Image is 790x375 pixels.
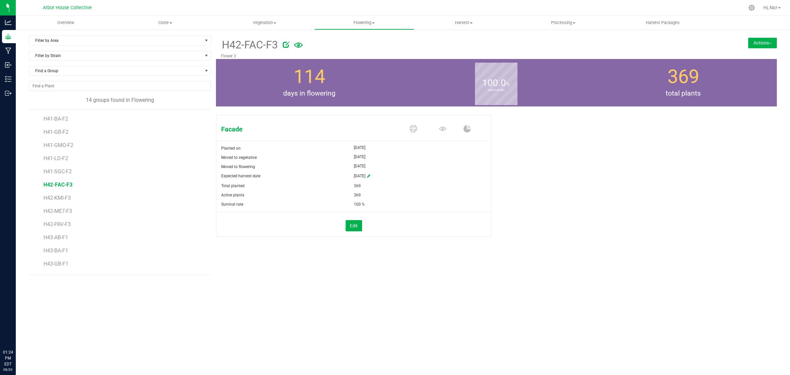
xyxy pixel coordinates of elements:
span: Moved to vegetative [221,155,257,160]
span: total plants [590,88,777,99]
span: 369 [668,66,699,88]
b: survival rate [475,61,517,120]
span: H43-AB-F1 [43,234,68,241]
iframe: Resource center [7,322,26,342]
span: Expected harvest date [221,174,260,178]
span: Survival rate [221,202,243,207]
span: Find a Group [29,66,202,75]
a: Harvest [414,16,513,30]
span: days in flowering [216,88,403,99]
inline-svg: Outbound [5,90,12,97]
inline-svg: Analytics [5,19,12,26]
span: Moved to flowering [221,164,255,169]
span: 114 [294,66,325,88]
span: H43-GMO-F1 [43,274,73,280]
span: Overview [48,20,83,26]
span: Facade [216,124,400,134]
a: Harvest Packages [613,16,712,30]
div: Manage settings [748,5,756,11]
span: H41-LD-F2 [43,155,68,161]
span: Flowering [315,20,413,26]
span: H41-BA-F2 [43,116,68,122]
a: Overview [16,16,115,30]
group-info-box: Survival rate [408,59,585,106]
group-info-box: Days in flowering [221,59,398,106]
span: H42-FAC-F3 [221,37,278,53]
input: NO DATA FOUND [29,81,211,91]
button: Edit [346,220,362,231]
span: Harvest [414,20,513,26]
span: H42-ME7-F3 [43,208,72,214]
p: Flower 3 [221,53,678,59]
span: H42-FAC-F3 [43,182,72,188]
span: 100 % [354,200,365,209]
span: Total planted [221,184,245,188]
span: [DATE] [354,144,365,152]
span: Planted on [221,146,241,151]
div: 14 groups found in Flowering [29,96,211,104]
a: Flowering [314,16,414,30]
span: Filter by Strain [29,51,202,60]
p: 01:24 PM EDT [3,349,13,367]
span: Filter by Area [29,36,202,45]
span: [DATE] [354,171,365,181]
span: H42-PAV-F3 [43,221,71,227]
inline-svg: Inbound [5,62,12,68]
inline-svg: Grow [5,33,12,40]
span: H41-GMO-F2 [43,142,73,148]
span: Hi, Nic! [763,5,777,10]
span: Vegetation [215,20,314,26]
group-info-box: Total number of plants [595,59,772,106]
span: select [202,36,211,45]
span: Clone [116,20,214,26]
span: H43-GB-F1 [43,261,68,267]
span: [DATE] [354,162,365,170]
span: Harvest Packages [637,20,689,26]
span: H41-SGC-F2 [43,168,72,175]
a: Processing [513,16,613,30]
span: H41-GB-F2 [43,129,68,135]
span: [DATE] [354,153,365,161]
button: Actions [748,38,777,48]
a: Clone [115,16,215,30]
span: Arbor House Collective [43,5,92,11]
span: H43-BA-F1 [43,247,68,254]
span: H42-KMI-F3 [43,195,71,201]
span: 369 [354,190,361,200]
span: Active plants [221,193,244,197]
inline-svg: Inventory [5,76,12,82]
span: Processing [514,20,613,26]
a: Vegetation [215,16,314,30]
inline-svg: Manufacturing [5,47,12,54]
span: 369 [354,181,361,190]
p: 08/20 [3,367,13,372]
